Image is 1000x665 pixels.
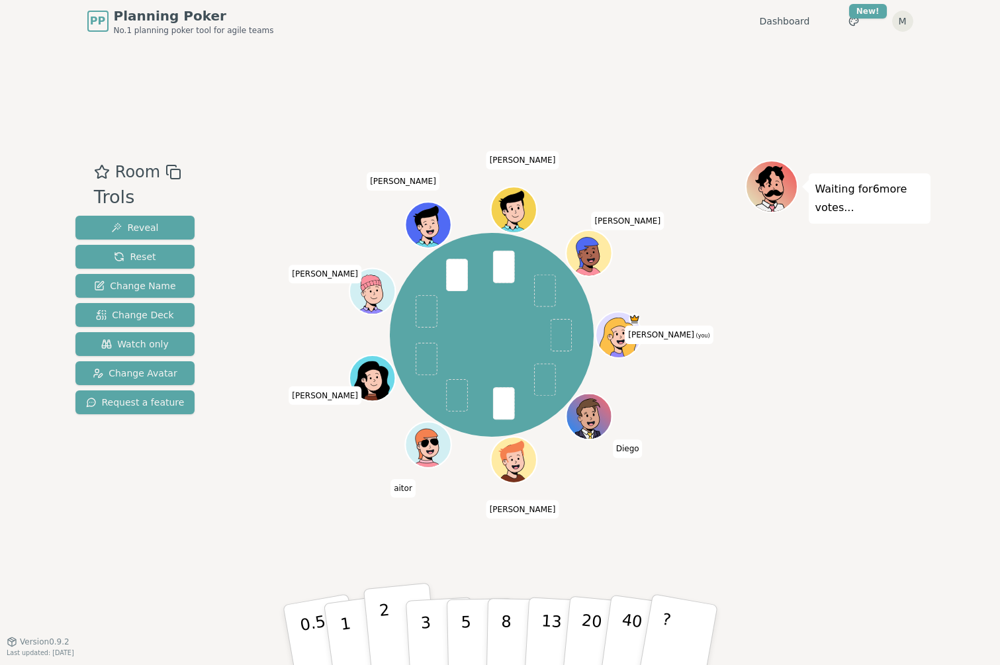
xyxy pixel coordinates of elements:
div: New! [849,4,887,19]
span: Room [115,160,160,184]
button: M [892,11,913,32]
span: Change Name [94,279,175,292]
span: Click to change your name [486,500,559,519]
span: Reset [114,250,156,263]
div: Trols [94,184,181,211]
span: Click to change your name [613,440,643,459]
span: Version 0.9.2 [20,637,69,647]
span: Click to change your name [625,326,713,344]
button: Watch only [75,332,195,356]
span: María is the host [629,314,640,325]
span: (you) [694,333,710,339]
button: Request a feature [75,390,195,414]
button: Change Deck [75,303,195,327]
button: Change Name [75,274,195,298]
span: PP [90,13,105,29]
button: Version0.9.2 [7,637,69,647]
span: No.1 planning poker tool for agile teams [114,25,274,36]
a: Dashboard [760,15,810,28]
span: Click to change your name [289,265,361,284]
p: Waiting for 6 more votes... [815,180,924,217]
span: Reveal [111,221,158,234]
span: Click to change your name [591,212,664,230]
span: Change Deck [96,308,173,322]
button: Add as favourite [94,160,110,184]
span: Click to change your name [486,151,559,169]
span: Planning Poker [114,7,274,25]
span: Click to change your name [390,479,416,498]
span: Click to change your name [367,172,439,191]
button: Reset [75,245,195,269]
a: PPPlanning PokerNo.1 planning poker tool for agile teams [87,7,274,36]
span: Last updated: [DATE] [7,649,74,656]
button: Change Avatar [75,361,195,385]
button: New! [842,9,866,33]
span: Watch only [101,337,169,351]
span: Change Avatar [93,367,177,380]
button: Click to change your avatar [597,314,640,357]
span: Request a feature [86,396,185,409]
button: Reveal [75,216,195,240]
span: Click to change your name [289,386,361,405]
